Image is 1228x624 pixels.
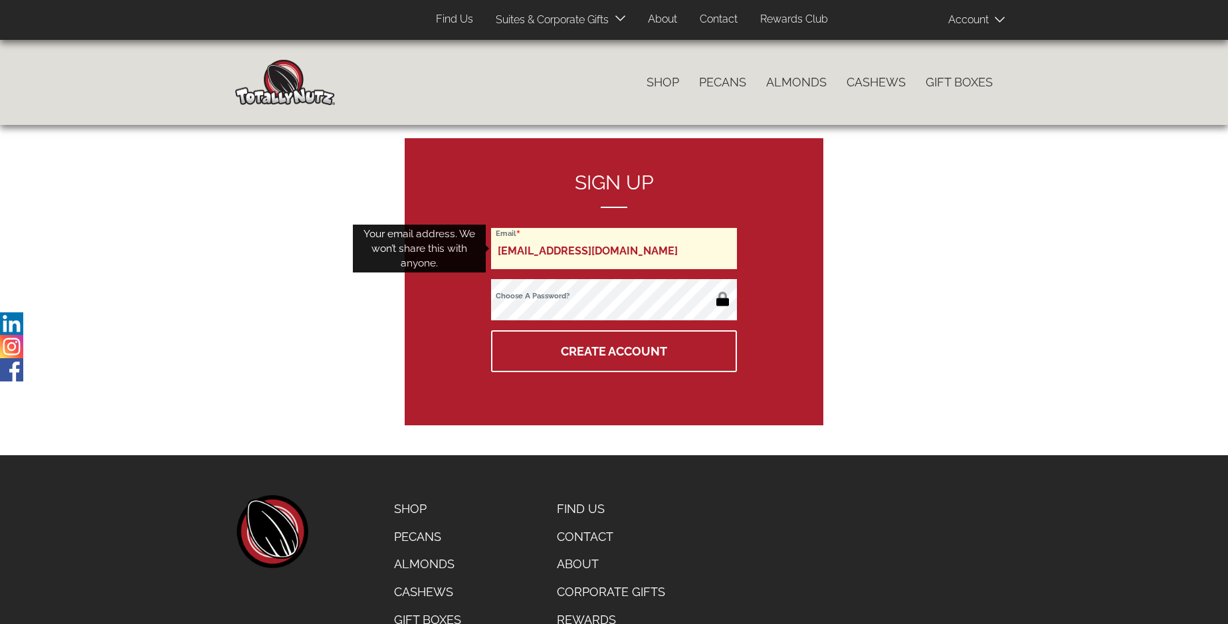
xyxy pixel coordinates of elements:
a: Find Us [547,495,678,523]
a: Suites & Corporate Gifts [486,7,613,33]
a: Almonds [384,550,471,578]
a: Gift Boxes [916,68,1003,96]
h2: Sign up [491,171,737,208]
a: Almonds [756,68,837,96]
a: Pecans [384,523,471,551]
a: About [638,7,687,33]
a: Contact [547,523,678,551]
a: Shop [637,68,689,96]
a: Pecans [689,68,756,96]
a: Cashews [384,578,471,606]
img: Home [235,60,335,105]
a: Contact [690,7,748,33]
a: Shop [384,495,471,523]
a: home [235,495,308,568]
button: Create Account [491,330,737,372]
div: Your email address. We won’t share this with anyone. [353,225,486,273]
a: Corporate Gifts [547,578,678,606]
a: About [547,550,678,578]
a: Cashews [837,68,916,96]
a: Rewards Club [750,7,838,33]
input: Email [491,228,737,269]
a: Find Us [426,7,483,33]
